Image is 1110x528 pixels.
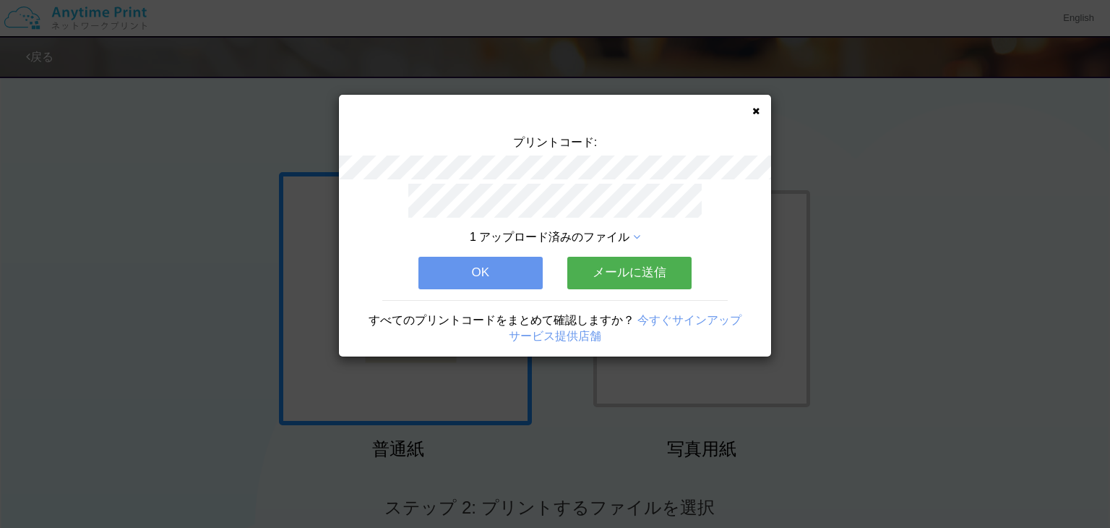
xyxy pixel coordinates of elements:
[470,231,629,243] span: 1 アップロード済みのファイル
[513,136,597,148] span: プリントコード:
[418,257,543,289] button: OK
[509,330,601,342] a: サービス提供店舗
[369,314,634,326] span: すべてのプリントコードをまとめて確認しますか？
[637,314,741,326] a: 今すぐサインアップ
[567,257,692,289] button: メールに送信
